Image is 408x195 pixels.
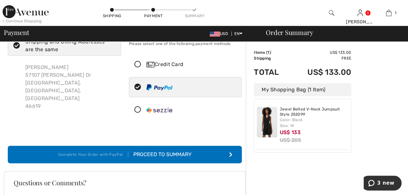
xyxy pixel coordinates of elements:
[146,84,172,90] img: PayPal
[395,10,396,16] span: 1
[280,107,349,117] a: Jewel Belted V-Neck Jumpsuit Style 252099
[3,18,42,24] div: < Continue Shopping
[143,13,163,19] div: Payment
[280,137,301,143] s: US$ 205
[254,50,289,55] td: Items ( )
[4,29,29,36] span: Payment
[267,50,269,55] span: 1
[346,18,374,25] div: [PERSON_NAME]
[375,9,402,17] a: 1
[329,9,334,17] img: search the website
[258,29,404,36] div: Order Summary
[257,107,277,137] img: Jewel Belted V-Neck Jumpsuit Style 252099
[20,58,121,115] div: [PERSON_NAME] 57107 [PERSON_NAME] Dr [GEOGRAPHIC_DATA], [GEOGRAPHIC_DATA], [GEOGRAPHIC_DATA] 46619
[185,13,204,19] div: Summary
[146,61,237,68] div: Credit Card
[280,129,301,135] span: US$ 133
[25,38,111,53] div: Shipping and Billing Addresses are the same
[386,9,391,17] img: My Bag
[146,62,155,67] img: Credit Card
[8,146,242,163] button: Complete Your Order with PayPal Proceed to Summary
[357,9,363,17] img: My Info
[234,31,242,36] span: EN
[14,179,236,186] h3: Questions or Comments?
[58,152,128,157] div: Complete Your Order with PayPal
[254,61,289,83] td: Total
[3,5,49,18] img: 1ère Avenue
[289,50,351,55] td: US$ 133.00
[210,31,230,36] span: USD
[102,13,122,19] div: Shipping
[357,10,363,16] a: Sign In
[289,55,351,61] td: Free
[129,36,242,52] div: Please select one of the following payment methods
[254,55,289,61] td: Shipping
[289,61,351,83] td: US$ 133.00
[364,176,402,192] iframe: Opens a widget where you can chat to one of our agents
[280,117,349,129] div: Color: Black Size: 14
[128,151,192,158] div: Proceed to Summary
[254,83,351,96] div: My Shopping Bag (1 Item)
[210,31,220,37] img: US Dollar
[146,107,172,113] img: Sezzle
